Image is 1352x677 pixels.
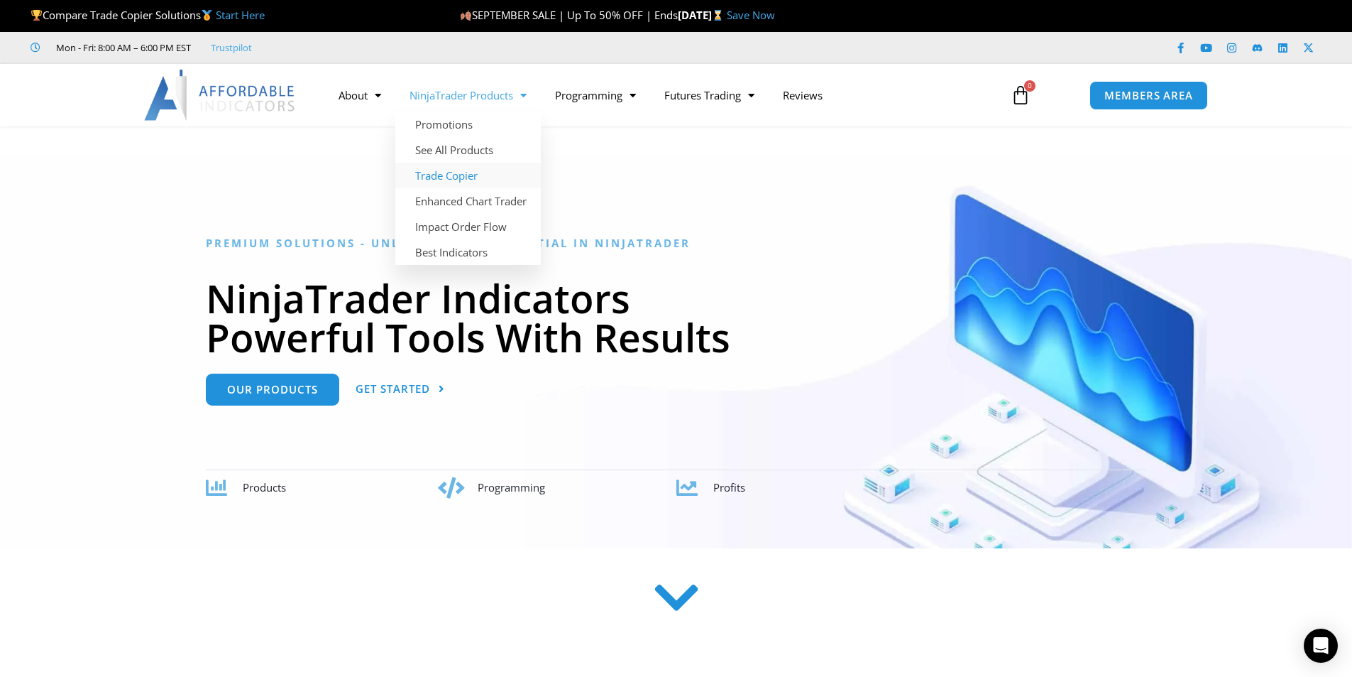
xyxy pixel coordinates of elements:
a: MEMBERS AREA [1089,81,1208,110]
a: Best Indicators [395,239,541,265]
a: NinjaTrader Products [395,79,541,112]
span: Our Products [227,384,318,395]
span: Programming [478,480,545,494]
h1: NinjaTrader Indicators Powerful Tools With Results [206,278,1146,357]
span: Get Started [356,384,430,394]
div: Open Intercom Messenger [1304,629,1338,663]
img: LogoAI | Affordable Indicators – NinjaTrader [144,70,297,121]
a: See All Products [395,137,541,163]
a: Save Now [727,8,775,22]
a: Trade Copier [395,163,541,188]
a: Get Started [356,374,445,406]
span: Mon - Fri: 8:00 AM – 6:00 PM EST [53,39,191,56]
a: 0 [989,75,1052,116]
a: Start Here [216,8,265,22]
img: 🍂 [461,10,471,21]
a: Promotions [395,112,541,137]
span: Profits [713,480,745,494]
strong: [DATE] [678,8,727,22]
span: SEPTEMBER SALE | Up To 50% OFF | Ends [460,8,678,22]
a: Reviews [769,79,837,112]
a: About [324,79,395,112]
img: 🏆 [31,10,42,21]
img: 🥇 [202,10,212,21]
a: Futures Trading [650,79,769,112]
img: ⌛ [713,10,723,21]
a: Trustpilot [211,39,252,56]
a: Our Products [206,374,339,406]
span: 0 [1024,80,1035,92]
a: Programming [541,79,650,112]
h6: Premium Solutions - Unlocking the Potential in NinjaTrader [206,237,1146,250]
a: Enhanced Chart Trader [395,188,541,214]
span: Products [243,480,286,494]
span: MEMBERS AREA [1104,90,1193,101]
ul: NinjaTrader Products [395,112,541,265]
span: Compare Trade Copier Solutions [31,8,265,22]
a: Impact Order Flow [395,214,541,239]
nav: Menu [324,79,994,112]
